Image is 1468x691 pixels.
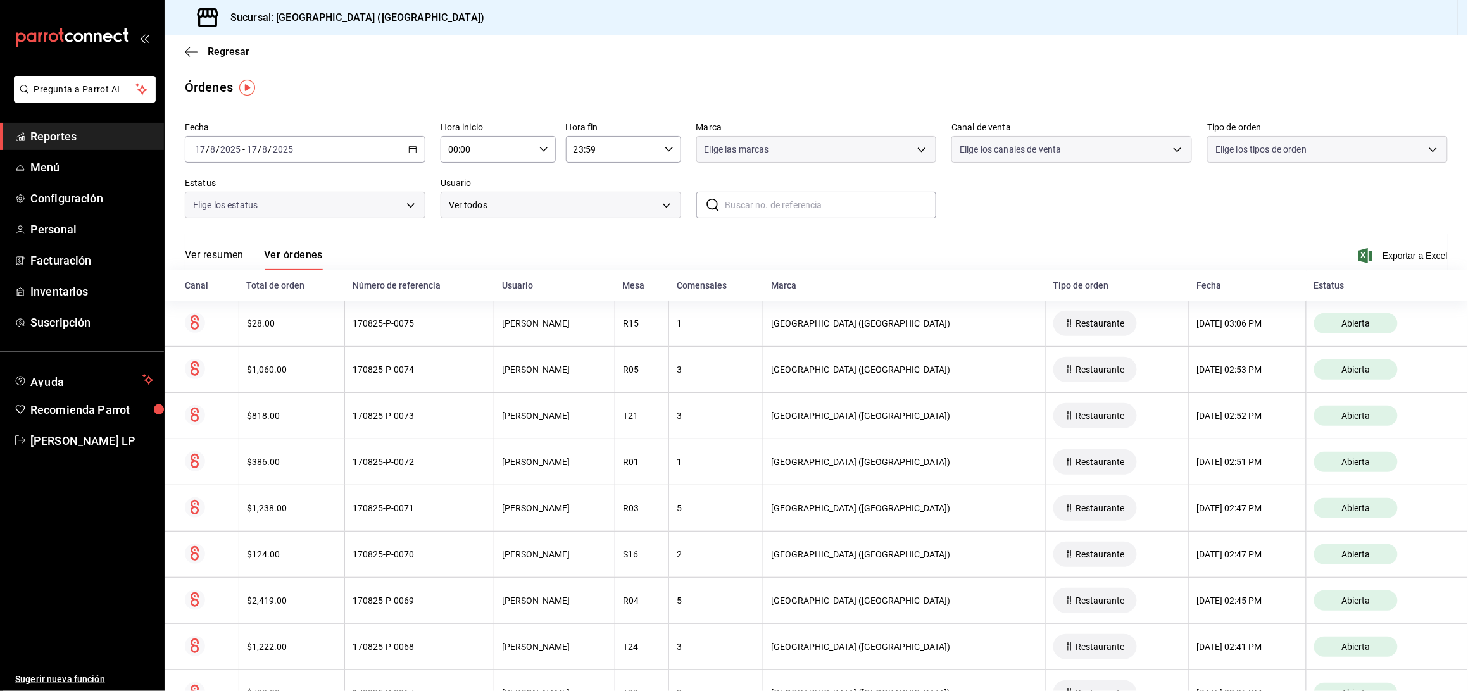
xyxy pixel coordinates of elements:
span: Ver todos [449,199,658,212]
span: Sugerir nueva función [15,673,154,686]
div: [DATE] 02:47 PM [1197,503,1298,513]
div: Total de orden [246,280,337,290]
div: [DATE] 02:45 PM [1197,595,1298,606]
span: Personal [30,221,154,238]
div: [PERSON_NAME] [502,595,607,606]
span: Elige los canales de venta [960,143,1061,156]
label: Usuario [441,179,681,188]
div: R15 [623,318,661,328]
label: Hora fin [566,123,681,132]
div: [PERSON_NAME] [502,503,607,513]
a: Pregunta a Parrot AI [9,92,156,105]
div: [GEOGRAPHIC_DATA] ([GEOGRAPHIC_DATA]) [771,457,1038,467]
input: -- [210,144,216,154]
label: Tipo de orden [1207,123,1448,132]
button: Tooltip marker [239,80,255,96]
div: Número de referencia [353,280,487,290]
button: Pregunta a Parrot AI [14,76,156,103]
div: [PERSON_NAME] [502,549,607,559]
div: [PERSON_NAME] [502,411,607,421]
div: Comensales [677,280,756,290]
div: [DATE] 02:53 PM [1197,364,1298,375]
div: [DATE] 02:51 PM [1197,457,1298,467]
span: Abierta [1337,364,1376,375]
span: Restaurante [1070,595,1129,606]
span: / [258,144,261,154]
h3: Sucursal: [GEOGRAPHIC_DATA] ([GEOGRAPHIC_DATA]) [220,10,484,25]
div: $28.00 [247,318,337,328]
span: Inventarios [30,283,154,300]
div: $386.00 [247,457,337,467]
span: Restaurante [1070,364,1129,375]
div: T21 [623,411,661,421]
div: $818.00 [247,411,337,421]
button: Exportar a Excel [1361,248,1448,263]
div: Mesa [623,280,662,290]
span: Restaurante [1070,411,1129,421]
button: Regresar [185,46,249,58]
label: Estatus [185,179,425,188]
div: 170825-P-0075 [353,318,486,328]
div: 3 [677,642,755,652]
input: -- [194,144,206,154]
label: Marca [696,123,937,132]
span: Suscripción [30,314,154,331]
span: Recomienda Parrot [30,401,154,418]
label: Canal de venta [951,123,1192,132]
div: 2 [677,549,755,559]
span: Abierta [1337,503,1376,513]
div: S16 [623,549,661,559]
span: Restaurante [1070,503,1129,513]
div: Fecha [1197,280,1299,290]
div: Marca [771,280,1038,290]
input: Buscar no. de referencia [725,192,937,218]
div: [GEOGRAPHIC_DATA] ([GEOGRAPHIC_DATA]) [771,503,1038,513]
span: Abierta [1337,411,1376,421]
button: Ver resumen [185,249,244,270]
div: [DATE] 02:52 PM [1197,411,1298,421]
div: [DATE] 02:47 PM [1197,549,1298,559]
button: open_drawer_menu [139,33,149,43]
div: [GEOGRAPHIC_DATA] ([GEOGRAPHIC_DATA]) [771,318,1038,328]
span: Abierta [1337,457,1376,467]
label: Fecha [185,123,425,132]
div: 170825-P-0072 [353,457,486,467]
input: ---- [272,144,294,154]
div: Canal [185,280,231,290]
div: $1,222.00 [247,642,337,652]
span: Abierta [1337,549,1376,559]
span: / [268,144,272,154]
input: ---- [220,144,241,154]
div: Usuario [502,280,608,290]
div: 5 [677,595,755,606]
span: Abierta [1337,595,1376,606]
label: Hora inicio [441,123,556,132]
span: / [216,144,220,154]
div: [PERSON_NAME] [502,364,607,375]
div: R01 [623,457,661,467]
input: -- [262,144,268,154]
span: Restaurante [1070,318,1129,328]
span: Ayuda [30,372,137,387]
div: $124.00 [247,549,337,559]
div: [DATE] 02:41 PM [1197,642,1298,652]
div: Tipo de orden [1053,280,1181,290]
div: R05 [623,364,661,375]
div: 170825-P-0073 [353,411,486,421]
span: [PERSON_NAME] LP [30,432,154,449]
span: Regresar [208,46,249,58]
input: -- [246,144,258,154]
div: R03 [623,503,661,513]
div: $2,419.00 [247,595,337,606]
div: [GEOGRAPHIC_DATA] ([GEOGRAPHIC_DATA]) [771,642,1038,652]
span: Facturación [30,252,154,269]
div: 170825-P-0071 [353,503,486,513]
div: 170825-P-0068 [353,642,486,652]
div: [GEOGRAPHIC_DATA] ([GEOGRAPHIC_DATA]) [771,549,1038,559]
div: 170825-P-0074 [353,364,486,375]
span: Menú [30,159,154,176]
div: 3 [677,364,755,375]
div: 170825-P-0069 [353,595,486,606]
div: $1,060.00 [247,364,337,375]
span: Abierta [1337,642,1376,652]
